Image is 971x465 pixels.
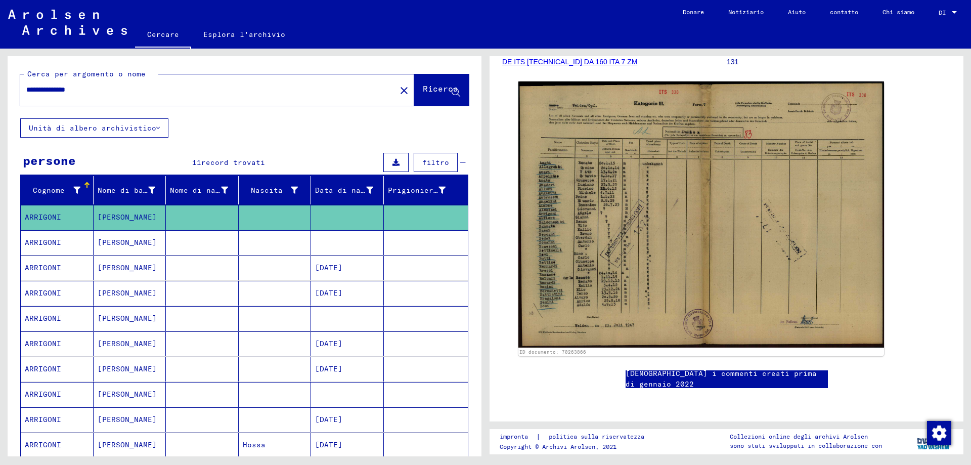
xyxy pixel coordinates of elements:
[20,118,168,138] button: Unità di albero archivistico
[135,22,191,49] a: Cercare
[500,443,616,450] font: Copyright © Archivi Arolsen, 2021
[94,176,166,204] mat-header-cell: Nome di battesimo
[170,182,241,198] div: Nome di nascita
[398,84,410,97] mat-icon: close
[25,364,61,373] font: ARRIGONI
[315,415,342,424] font: [DATE]
[191,22,297,47] a: Esplora l'archivio
[626,368,828,390] a: [DEMOGRAPHIC_DATA] i commenti creati prima di gennaio 2022
[25,213,61,222] font: ARRIGONI
[25,339,61,348] font: ARRIGONI
[315,339,342,348] font: [DATE]
[98,263,157,272] font: [PERSON_NAME]
[21,176,94,204] mat-header-cell: Cognome
[414,74,469,106] button: Ricerca
[25,390,61,399] font: ARRIGONI
[730,442,882,449] font: sono stati sviluppati in collaborazione con
[25,440,61,449] font: ARRIGONI
[315,364,342,373] font: [DATE]
[519,349,586,355] a: ID documento: 70263866
[251,186,283,195] font: Nascita
[788,8,806,16] font: Aiuto
[25,182,93,198] div: Cognome
[33,186,65,195] font: Cognome
[29,123,156,133] font: Unità di albero archivistico
[23,153,76,168] font: persone
[315,182,386,198] div: Data di nascita
[147,30,179,39] font: Cercare
[626,369,817,389] font: [DEMOGRAPHIC_DATA] i commenti creati prima di gennaio 2022
[500,432,536,442] a: impronta
[518,81,884,348] img: 001.jpg
[239,176,312,204] mat-header-cell: Nascita
[25,263,61,272] font: ARRIGONI
[730,433,868,440] font: Collezioni online degli archivi Arolsen
[243,182,311,198] div: Nascita
[27,69,146,78] font: Cerca per argomento o nome
[727,58,738,66] font: 131
[422,158,449,167] font: filtro
[541,432,656,442] a: politica sulla riservatezza
[423,83,458,94] font: Ricerca
[536,432,541,441] font: |
[98,213,157,222] font: [PERSON_NAME]
[25,238,61,247] font: ARRIGONI
[166,176,239,204] mat-header-cell: Nome di nascita
[192,158,201,167] font: 11
[315,440,342,449] font: [DATE]
[203,30,285,39] font: Esplora l'archivio
[25,415,61,424] font: ARRIGONI
[98,339,157,348] font: [PERSON_NAME]
[98,186,175,195] font: Nome di battesimo
[394,80,414,100] button: Chiaro
[98,314,157,323] font: [PERSON_NAME]
[170,186,238,195] font: Nome di nascita
[927,421,951,445] img: Modifica consenso
[8,10,127,35] img: Arolsen_neg.svg
[25,314,61,323] font: ARRIGONI
[728,8,764,16] font: Notiziario
[25,288,61,298] font: ARRIGONI
[502,58,637,66] a: DE ITS [TECHNICAL_ID] DA 160 ITA 7 ZM
[414,153,458,172] button: filtro
[882,8,914,16] font: Chi siamo
[98,288,157,298] font: [PERSON_NAME]
[98,415,157,424] font: [PERSON_NAME]
[243,440,266,449] font: Hossa
[201,158,265,167] font: record trovati
[315,186,383,195] font: Data di nascita
[384,176,468,204] mat-header-cell: Prigioniero n.
[388,182,459,198] div: Prigioniero n.
[830,8,858,16] font: contatto
[98,364,157,373] font: [PERSON_NAME]
[388,186,452,195] font: Prigioniero n.
[315,288,342,298] font: [DATE]
[683,8,704,16] font: Donare
[315,263,342,272] font: [DATE]
[98,440,157,449] font: [PERSON_NAME]
[311,176,384,204] mat-header-cell: Data di nascita
[939,9,946,16] font: DI
[549,433,644,440] font: politica sulla riservatezza
[915,429,953,454] img: yv_logo.png
[500,433,528,440] font: impronta
[98,238,157,247] font: [PERSON_NAME]
[98,182,168,198] div: Nome di battesimo
[98,390,157,399] font: [PERSON_NAME]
